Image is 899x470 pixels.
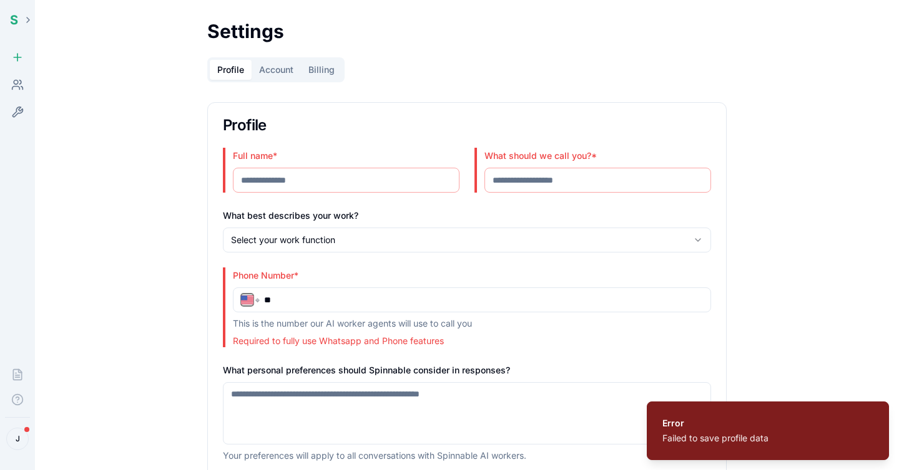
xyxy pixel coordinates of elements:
[484,150,597,161] label: What should we call you?
[210,60,252,80] button: Profile
[662,417,769,429] div: Error
[6,428,29,450] button: J
[223,118,711,133] h3: Profile
[223,210,358,221] label: What best describes your work?
[16,434,20,444] span: J
[223,365,510,375] label: What personal preferences should Spinnable consider in responses?
[233,335,711,347] p: Required to fully use Whatsapp and Phone features
[233,270,298,281] label: Phone Number
[207,20,727,42] h1: Settings
[301,60,342,80] button: Billing
[252,60,301,80] button: Account
[10,12,18,27] span: S
[223,449,711,462] p: Your preferences will apply to all conversations with Spinnable AI workers.
[233,317,711,330] p: This is the number our AI worker agents will use to call you
[662,432,769,444] div: Failed to save profile data
[233,150,277,161] label: Full name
